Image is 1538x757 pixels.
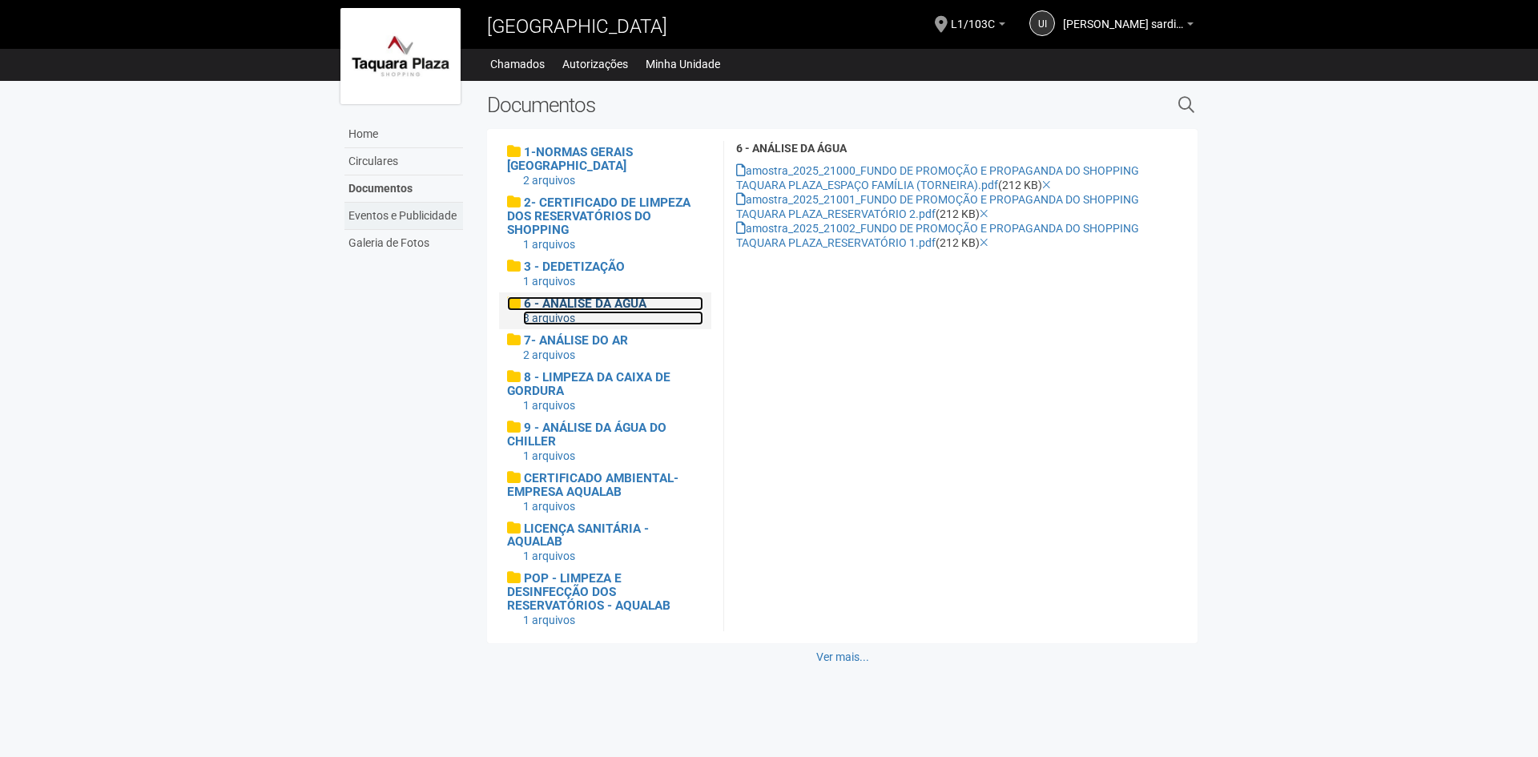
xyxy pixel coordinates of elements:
[507,421,703,463] a: 9 - ANÁLISE DA ÁGUA DO CHILLER 1 arquivos
[507,471,678,499] span: CERTIFICADO AMBIENTAL- EMPRESA AQUALAB
[507,260,703,288] a: 3 - DEDETIZAÇÃO 1 arquivos
[524,296,646,311] span: 6 - ANÁLISE DA ÁGUA
[507,521,703,564] a: LICENÇA SANITÁRIA - AQUALAB 1 arquivos
[507,145,633,173] span: 1-NORMAS GERAIS [GEOGRAPHIC_DATA]
[736,163,1186,192] div: (212 KB)
[523,398,703,413] div: 1 arquivos
[806,643,880,670] a: Ver mais...
[340,8,461,104] img: logo.jpg
[1042,179,1051,191] a: Excluir
[736,142,847,155] strong: 6 - ANÁLISE DA ÁGUA
[951,20,1005,33] a: L1/103C
[507,195,690,237] span: 2- CERTIFICADO DE LIMPEZA DOS RESERVATÓRIOS DO SHOPPING
[344,148,463,175] a: Circulares
[507,571,670,613] span: POP - LIMPEZA E DESINFECÇÃO DOS RESERVATÓRIOS - AQUALAB
[523,549,703,563] div: 1 arquivos
[524,333,628,348] span: 7- ANÁLISE DO AR
[523,237,703,252] div: 1 arquivos
[507,421,666,449] span: 9 - ANÁLISE DA ÁGUA DO CHILLER
[951,2,995,30] span: L1/103C
[646,53,720,75] a: Minha Unidade
[523,173,703,187] div: 2 arquivos
[980,207,988,220] a: Excluir
[523,274,703,288] div: 1 arquivos
[1063,2,1183,30] span: Ubiratan Iguatemy sardinha junior
[736,164,1139,191] a: amostra_2025_21000_FUNDO DE PROMOÇÃO E PROPAGANDA DO SHOPPING TAQUARA PLAZA_ESPAÇO FAMÍLIA (TORNE...
[980,236,988,249] a: Excluir
[344,175,463,203] a: Documentos
[523,348,703,362] div: 2 arquivos
[507,370,703,413] a: 8 - LIMPEZA DA CAIXA DE GORDURA 1 arquivos
[523,499,703,513] div: 1 arquivos
[562,53,628,75] a: Autorizações
[736,222,1139,249] a: amostra_2025_21002_FUNDO DE PROMOÇÃO E PROPAGANDA DO SHOPPING TAQUARA PLAZA_RESERVATÓRIO 1.pdf
[507,370,670,398] span: 8 - LIMPEZA DA CAIXA DE GORDURA
[507,195,703,252] a: 2- CERTIFICADO DE LIMPEZA DOS RESERVATÓRIOS DO SHOPPING 1 arquivos
[736,192,1186,221] div: (212 KB)
[523,449,703,463] div: 1 arquivos
[507,296,703,325] a: 6 - ANÁLISE DA ÁGUA 3 arquivos
[736,193,1139,220] a: amostra_2025_21001_FUNDO DE PROMOÇÃO E PROPAGANDA DO SHOPPING TAQUARA PLAZA_RESERVATÓRIO 2.pdf
[507,333,703,362] a: 7- ANÁLISE DO AR 2 arquivos
[523,613,703,627] div: 1 arquivos
[344,203,463,230] a: Eventos e Publicidade
[1063,20,1194,33] a: [PERSON_NAME] sardinha junior
[507,521,649,550] span: LICENÇA SANITÁRIA - AQUALAB
[344,121,463,148] a: Home
[736,221,1186,250] div: (212 KB)
[507,571,703,627] a: POP - LIMPEZA E DESINFECÇÃO DOS RESERVATÓRIOS - AQUALAB 1 arquivos
[507,145,703,187] a: 1-NORMAS GERAIS [GEOGRAPHIC_DATA] 2 arquivos
[344,230,463,256] a: Galeria de Fotos
[487,15,667,38] span: [GEOGRAPHIC_DATA]
[490,53,545,75] a: Chamados
[487,93,1013,117] h2: Documentos
[1029,10,1055,36] a: UI
[507,471,703,513] a: CERTIFICADO AMBIENTAL- EMPRESA AQUALAB 1 arquivos
[524,260,625,274] span: 3 - DEDETIZAÇÃO
[523,311,703,325] div: 3 arquivos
